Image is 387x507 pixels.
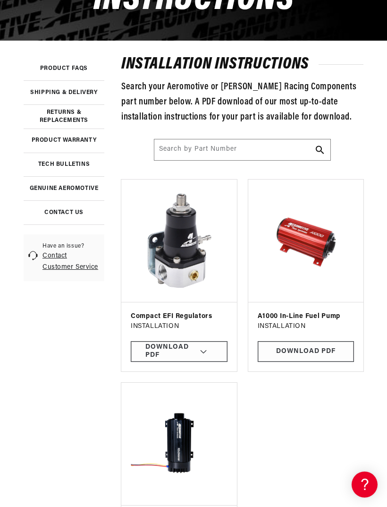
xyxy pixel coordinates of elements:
[9,120,179,134] a: EFI Regulators
[9,253,179,269] button: Contact Us
[258,341,354,362] a: Download PDF
[258,312,354,321] h3: A1000 In-Line Fuel Pump
[131,392,227,496] img: 10.0 GPM Brushless In-Line Fuel Pump with True Variable Speed Controller
[131,189,227,292] img: Compact EFI Regulators
[9,193,179,208] a: Brushless Fuel Pumps
[9,134,179,149] a: Carbureted Fuel Pumps
[121,57,363,72] h2: installation instructions
[42,242,100,250] span: Have an issue?
[121,82,356,122] span: Search your Aeromotive or [PERSON_NAME] Racing Components part number below. A PDF download of ou...
[131,321,227,332] p: INSTALLATION
[258,321,354,332] p: INSTALLATION
[9,80,179,95] a: Getting Started
[131,312,227,321] h3: Compact EFI Regulators
[9,178,179,193] a: 340 Stealth Fuel Pumps
[130,272,182,281] a: POWERED BY ENCHANT
[154,139,330,160] input: Search Part #, Category or Keyword
[9,66,179,75] div: General
[9,149,179,163] a: Carbureted Regulators
[9,104,179,113] div: Frequently Asked Questions
[258,189,354,292] img: f0651643a7f44886f2c866e5b7d603d3_a49590f3-ee09-4f48-a717-158803b2d4bb.jpg
[42,252,98,271] a: Contact Customer Service
[310,139,330,160] button: Search Part #, Category or Keyword
[9,163,179,178] a: EFI Fuel Pumps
